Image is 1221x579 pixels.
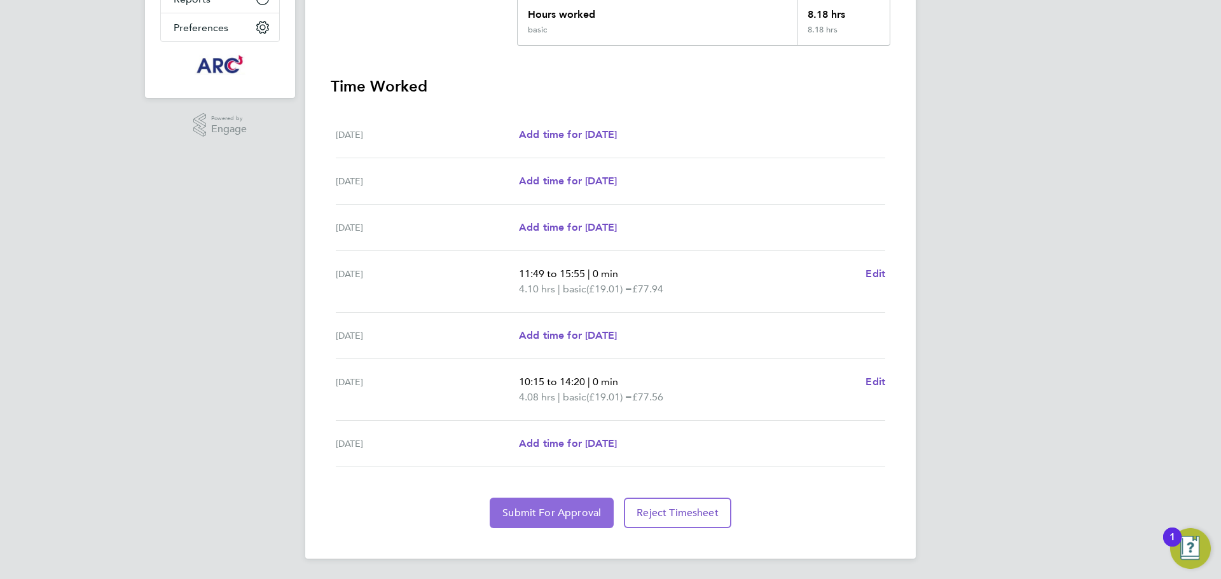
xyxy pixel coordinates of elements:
span: Add time for [DATE] [519,128,617,140]
span: Add time for [DATE] [519,221,617,233]
span: Engage [211,124,247,135]
span: Add time for [DATE] [519,175,617,187]
span: £77.94 [632,283,663,295]
span: Add time for [DATE] [519,437,617,449]
div: [DATE] [336,174,519,189]
span: Edit [866,268,885,280]
span: | [588,376,590,388]
div: [DATE] [336,220,519,235]
button: Reject Timesheet [624,498,731,528]
a: Powered byEngage [193,113,247,137]
div: 1 [1169,537,1175,554]
span: Edit [866,376,885,388]
span: basic [563,282,586,297]
span: (£19.01) = [586,283,632,295]
span: 11:49 to 15:55 [519,268,585,280]
a: Edit [866,266,885,282]
div: basic [528,25,547,35]
div: [DATE] [336,127,519,142]
a: Add time for [DATE] [519,127,617,142]
span: 4.08 hrs [519,391,555,403]
span: basic [563,390,586,405]
a: Add time for [DATE] [519,328,617,343]
div: [DATE] [336,374,519,405]
span: Powered by [211,113,247,124]
div: [DATE] [336,436,519,451]
a: Add time for [DATE] [519,174,617,189]
span: 0 min [593,268,618,280]
img: arcgroup-logo-retina.png [195,55,246,75]
div: 8.18 hrs [797,25,890,45]
span: Reject Timesheet [637,507,719,519]
div: [DATE] [336,266,519,297]
span: | [558,283,560,295]
span: £77.56 [632,391,663,403]
a: Add time for [DATE] [519,220,617,235]
span: 0 min [593,376,618,388]
span: | [558,391,560,403]
a: Go to home page [160,55,280,75]
span: (£19.01) = [586,391,632,403]
button: Open Resource Center, 1 new notification [1170,528,1211,569]
div: [DATE] [336,328,519,343]
button: Preferences [161,13,279,41]
a: Edit [866,374,885,390]
span: 4.10 hrs [519,283,555,295]
span: 10:15 to 14:20 [519,376,585,388]
span: Submit For Approval [502,507,601,519]
a: Add time for [DATE] [519,436,617,451]
span: Add time for [DATE] [519,329,617,341]
h3: Time Worked [331,76,890,97]
button: Submit For Approval [490,498,614,528]
span: Preferences [174,22,228,34]
span: | [588,268,590,280]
